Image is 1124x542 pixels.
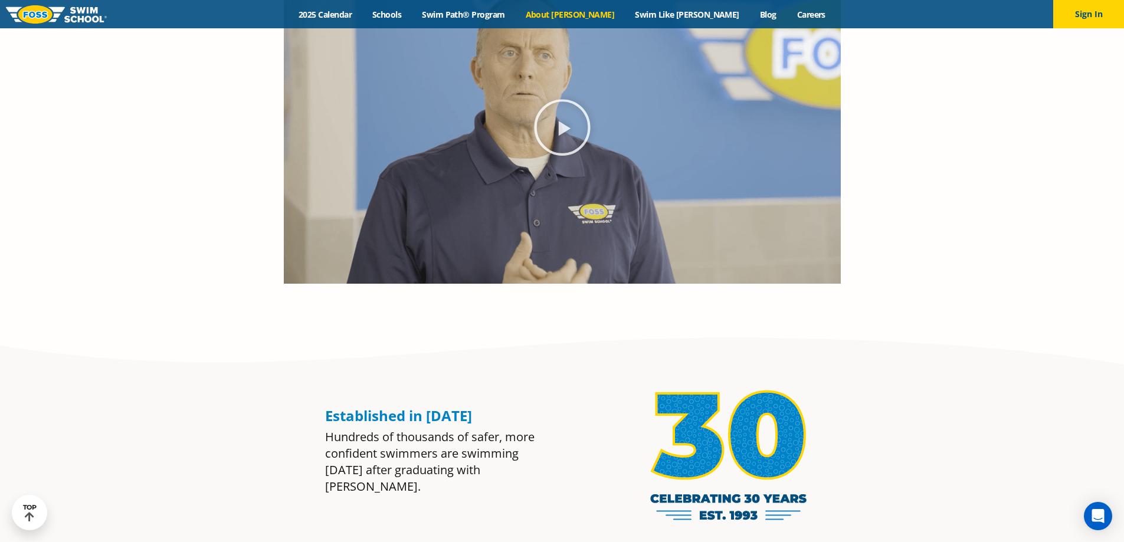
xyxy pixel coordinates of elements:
div: Open Intercom Messenger [1084,502,1112,530]
a: 2025 Calendar [289,9,362,20]
a: About [PERSON_NAME] [515,9,625,20]
a: Swim Like [PERSON_NAME] [625,9,750,20]
a: Swim Path® Program [412,9,515,20]
a: Schools [362,9,412,20]
a: Careers [787,9,835,20]
div: Hundreds of thousands of safer, more confident swimmers are swimming [DATE] after graduating with... [325,429,545,495]
span: Established in [DATE] [325,406,472,425]
div: TOP [23,504,37,522]
img: FOSS Swim School Logo [6,5,107,24]
div: Play Video [533,98,592,157]
a: Blog [749,9,787,20]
